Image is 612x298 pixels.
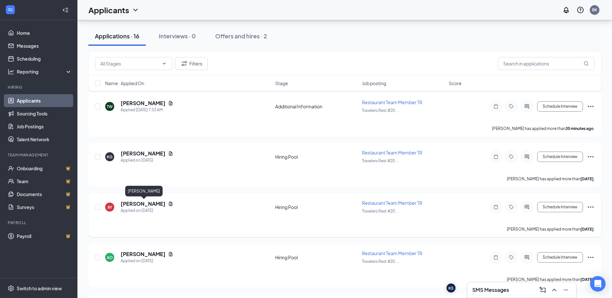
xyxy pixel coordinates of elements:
[125,186,163,196] div: [PERSON_NAME]
[168,252,173,257] svg: Document
[95,32,139,40] div: Applications · 16
[580,176,594,181] b: [DATE]
[175,57,208,70] button: Filter Filters
[17,230,72,243] a: PayrollCrown
[507,226,595,232] p: [PERSON_NAME] has applied more than .
[523,204,531,210] svg: ActiveChat
[8,68,14,75] svg: Analysis
[162,61,167,66] svg: ChevronDown
[121,251,166,258] h5: [PERSON_NAME]
[8,220,71,225] div: Payroll
[562,6,570,14] svg: Notifications
[362,158,398,163] span: Travelers Rest #20 ...
[584,61,589,66] svg: MagnifyingGlass
[275,103,358,110] div: Additional Information
[121,258,173,264] div: Applied on [DATE]
[362,99,422,105] span: Restaurant Team Member TR
[105,80,144,86] span: Name · Applied On
[17,133,72,146] a: Talent Network
[17,188,72,201] a: DocumentsCrown
[88,5,129,15] h1: Applicants
[507,277,595,282] p: [PERSON_NAME] has applied more than .
[507,176,595,182] p: [PERSON_NAME] has applied more than .
[561,285,571,295] button: Minimize
[362,80,386,86] span: Job posting
[17,68,72,75] div: Reporting
[590,276,606,292] div: Open Intercom Messenger
[107,104,113,109] div: TW
[539,286,547,294] svg: ComposeMessage
[17,162,72,175] a: OnboardingCrown
[492,204,500,210] svg: Note
[168,201,173,206] svg: Document
[523,154,531,159] svg: ActiveChat
[537,252,583,263] button: Schedule Interview
[472,286,509,293] h3: SMS Messages
[362,250,422,256] span: Restaurant Team Member TR
[498,57,595,70] input: Search in applications
[549,285,559,295] button: ChevronUp
[580,227,594,232] b: [DATE]
[62,7,69,13] svg: Collapse
[566,126,594,131] b: 35 minutes ago
[17,26,72,39] a: Home
[492,154,500,159] svg: Note
[121,100,166,107] h5: [PERSON_NAME]
[168,151,173,156] svg: Document
[492,104,500,109] svg: Note
[507,104,515,109] svg: Tag
[523,255,531,260] svg: ActiveChat
[17,120,72,133] a: Job Postings
[537,152,583,162] button: Schedule Interview
[17,175,72,188] a: TeamCrown
[121,157,173,164] div: Applied on [DATE]
[362,259,398,264] span: Travelers Rest #20 ...
[121,150,166,157] h5: [PERSON_NAME]
[587,153,595,161] svg: Ellipses
[550,286,558,294] svg: ChevronUp
[17,39,72,52] a: Messages
[577,6,584,14] svg: QuestionInfo
[275,204,358,210] div: Hiring Pool
[448,285,454,291] div: KS
[17,94,72,107] a: Applicants
[537,285,548,295] button: ComposeMessage
[580,277,594,282] b: [DATE]
[17,107,72,120] a: Sourcing Tools
[592,7,597,13] div: BK
[132,6,139,14] svg: ChevronDown
[275,154,358,160] div: Hiring Pool
[492,126,595,131] p: [PERSON_NAME] has applied more than .
[215,32,267,40] div: Offers and hires · 2
[587,103,595,110] svg: Ellipses
[507,204,515,210] svg: Tag
[507,154,515,159] svg: Tag
[180,60,188,67] svg: Filter
[275,254,358,261] div: Hiring Pool
[8,84,71,90] div: Hiring
[362,200,422,206] span: Restaurant Team Member TR
[107,154,113,160] div: KG
[107,204,112,210] div: AY
[8,285,14,292] svg: Settings
[121,107,173,113] div: Applied [DATE] 7:53 AM
[107,255,113,260] div: AO
[523,104,531,109] svg: ActiveChat
[17,285,62,292] div: Switch to admin view
[537,101,583,112] button: Schedule Interview
[8,152,71,158] div: Team Management
[587,203,595,211] svg: Ellipses
[121,200,166,207] h5: [PERSON_NAME]
[587,253,595,261] svg: Ellipses
[17,52,72,65] a: Scheduling
[537,202,583,212] button: Schedule Interview
[362,150,422,155] span: Restaurant Team Member TR
[121,207,173,214] div: Applied on [DATE]
[275,80,288,86] span: Stage
[507,255,515,260] svg: Tag
[17,201,72,214] a: SurveysCrown
[159,32,196,40] div: Interviews · 0
[362,209,398,214] span: Travelers Rest #20 ...
[7,6,14,13] svg: WorkstreamLogo
[562,286,570,294] svg: Minimize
